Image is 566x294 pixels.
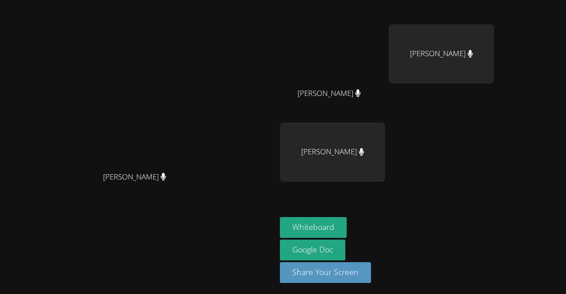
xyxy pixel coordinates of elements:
[280,240,345,260] a: Google Doc
[280,122,385,182] div: [PERSON_NAME]
[298,87,361,100] span: [PERSON_NAME]
[103,171,166,183] span: [PERSON_NAME]
[389,24,494,84] div: [PERSON_NAME]
[280,262,371,283] button: Share Your Screen
[280,217,347,238] button: Whiteboard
